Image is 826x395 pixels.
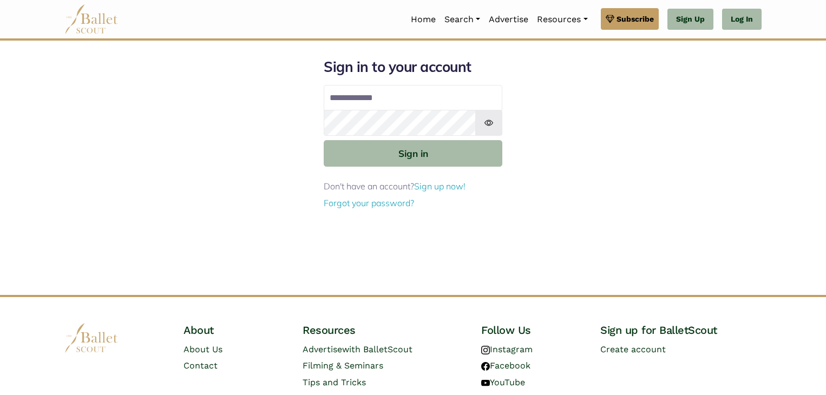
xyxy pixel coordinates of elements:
a: Sign up now! [414,181,466,192]
button: Sign in [324,140,502,167]
h4: About [183,323,285,337]
a: Home [407,8,440,31]
h4: Resources [303,323,464,337]
a: Advertisewith BalletScout [303,344,412,354]
a: Create account [600,344,666,354]
img: logo [64,323,119,353]
a: Instagram [481,344,533,354]
span: Subscribe [617,13,654,25]
img: facebook logo [481,362,490,371]
a: Facebook [481,360,530,371]
a: Subscribe [601,8,659,30]
a: Log In [722,9,762,30]
img: instagram logo [481,346,490,354]
a: Resources [533,8,592,31]
a: Contact [183,360,218,371]
a: Filming & Seminars [303,360,383,371]
a: Tips and Tricks [303,377,366,387]
img: gem.svg [606,13,614,25]
span: with BalletScout [342,344,412,354]
a: Forgot your password? [324,198,414,208]
h4: Sign up for BalletScout [600,323,762,337]
a: YouTube [481,377,525,387]
a: Search [440,8,484,31]
img: youtube logo [481,379,490,387]
h4: Follow Us [481,323,583,337]
a: About Us [183,344,222,354]
h1: Sign in to your account [324,58,502,76]
p: Don't have an account? [324,180,502,194]
a: Advertise [484,8,533,31]
a: Sign Up [667,9,713,30]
